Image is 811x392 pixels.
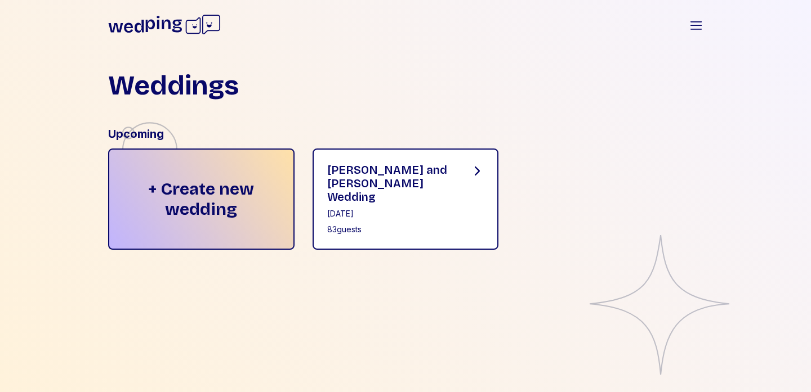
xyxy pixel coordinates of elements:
div: [PERSON_NAME] and [PERSON_NAME] Wedding [327,163,453,204]
div: [DATE] [327,208,453,219]
h1: Weddings [108,72,239,99]
div: 83 guests [327,224,453,235]
div: + Create new wedding [108,148,295,250]
div: Upcoming [108,126,703,142]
